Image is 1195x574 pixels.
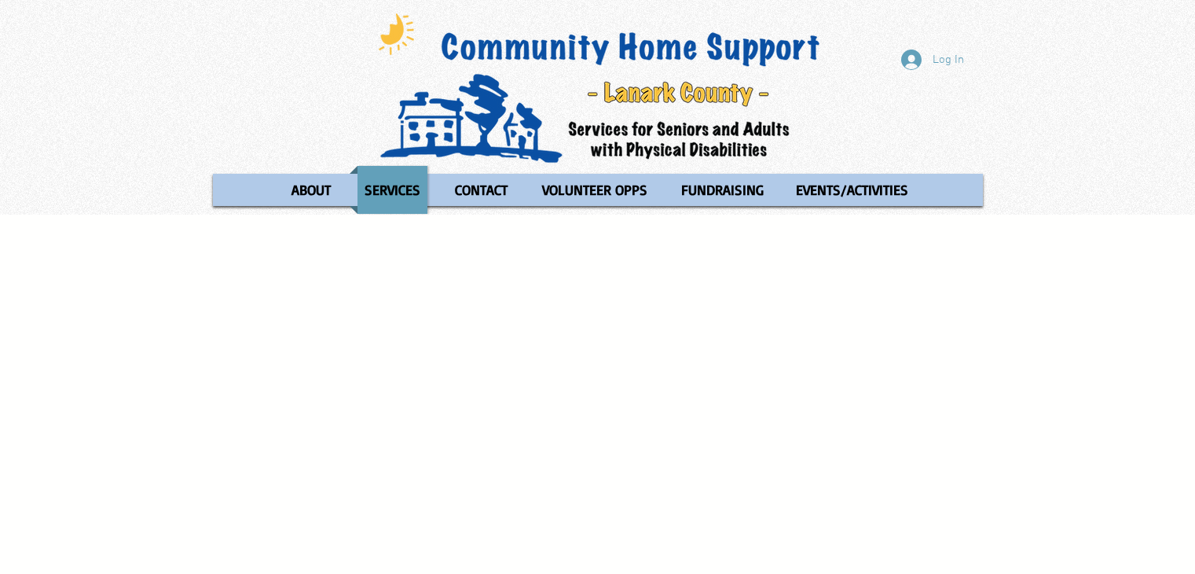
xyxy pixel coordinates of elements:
[213,166,983,214] nav: Site
[357,166,427,214] p: SERVICES
[527,166,662,214] a: VOLUNTEER OPPS
[439,166,523,214] a: CONTACT
[284,166,338,214] p: ABOUT
[666,166,777,214] a: FUNDRAISING
[276,166,346,214] a: ABOUT
[781,166,923,214] a: EVENTS/ACTIVITIES
[350,166,435,214] a: SERVICES
[674,166,771,214] p: FUNDRAISING
[789,166,915,214] p: EVENTS/ACTIVITIES
[448,166,515,214] p: CONTACT
[890,45,975,75] button: Log In
[535,166,654,214] p: VOLUNTEER OPPS
[927,52,970,68] span: Log In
